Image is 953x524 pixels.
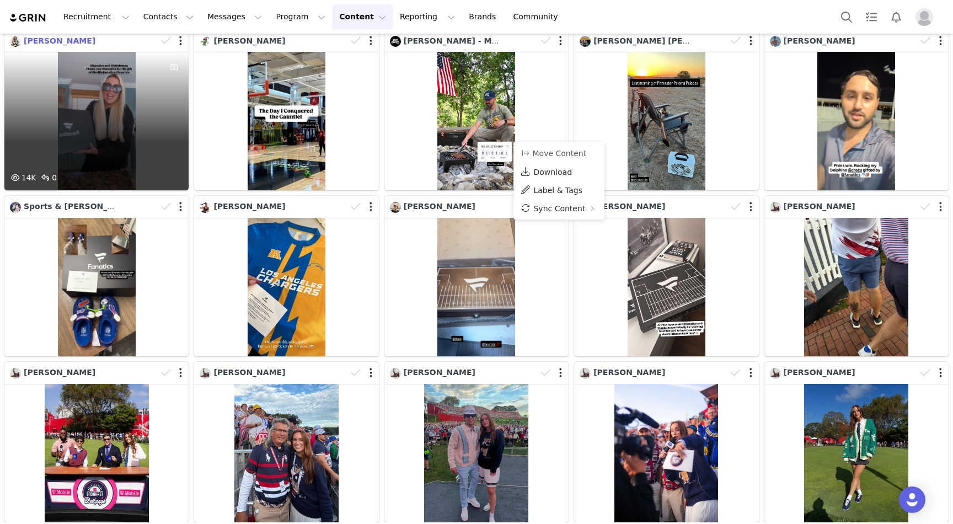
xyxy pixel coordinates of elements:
div: Open Intercom Messenger [899,486,925,513]
span: [PERSON_NAME] [404,202,475,211]
button: Reporting [393,4,462,29]
span: [PERSON_NAME] [PERSON_NAME] [593,36,740,45]
img: 2f6ce7f0-9eed-44e2-99b6-8c9102d0501b.jpg [770,202,781,213]
img: eaae9efc-fd91-4a1e-9ff3-2e6aebc60b0e--s.jpg [580,36,591,47]
img: placeholder-profile.jpg [915,8,933,26]
button: Content [333,4,393,29]
span: [PERSON_NAME] [784,36,855,45]
img: 9ad28b41-fa9f-4de7-9761-2a20c9803888--s.jpg [200,36,211,47]
span: 14K [8,173,36,182]
img: 60ca369d-37ab-405e-b020-b69a5da215b4--s.jpg [200,202,211,213]
img: 20f54bdd-55f4-4222-b852-d7e898292cb4.jpg [390,202,401,213]
span: 0 [39,173,57,182]
button: Profile [909,8,944,26]
span: [PERSON_NAME] [593,368,665,377]
button: Notifications [884,4,908,29]
button: Program [269,4,332,29]
span: [PERSON_NAME] [24,368,95,377]
span: [PERSON_NAME] [593,202,665,211]
a: Tasks [859,4,884,29]
span: Sports & [PERSON_NAME] [24,202,136,211]
span: Label & Tags [533,186,582,195]
span: Sync Content [533,204,585,213]
span: [PERSON_NAME] [213,368,285,377]
button: Contacts [137,4,200,29]
span: [PERSON_NAME] [784,368,855,377]
img: 8a18d0b6-3aa1-46fb-8348-8b0fc3736ae0.jpg [770,36,781,47]
span: Download [533,168,572,177]
span: [PERSON_NAME] - Meat [DEMOGRAPHIC_DATA] [404,36,607,45]
a: Download [513,163,604,181]
img: 4a0ee1e9-bf53-48a5-836f-96c55adebb39--s.jpg [10,202,21,213]
button: Messages [201,4,269,29]
a: Community [507,4,570,29]
img: 2f6ce7f0-9eed-44e2-99b6-8c9102d0501b.jpg [390,368,401,379]
a: Brands [462,4,506,29]
img: 2f6ce7f0-9eed-44e2-99b6-8c9102d0501b.jpg [200,368,211,379]
img: e66aae32-d686-41c1-9f66-a67e39dd34b5.jpg [390,36,401,47]
img: 2f6ce7f0-9eed-44e2-99b6-8c9102d0501b.jpg [10,368,21,379]
button: Move Content [520,147,587,160]
span: [PERSON_NAME] [24,36,95,45]
span: [PERSON_NAME] [213,202,285,211]
span: [PERSON_NAME] [784,202,855,211]
img: 2f6ce7f0-9eed-44e2-99b6-8c9102d0501b.jpg [580,368,591,379]
i: icon: right [590,206,595,211]
img: 5bedc9a4-dba7-4d7d-a784-5aab49ac46ac--s.jpg [10,36,21,47]
button: Search [834,4,859,29]
span: [PERSON_NAME] [213,36,285,45]
img: 2f6ce7f0-9eed-44e2-99b6-8c9102d0501b.jpg [770,368,781,379]
span: [PERSON_NAME] [404,368,475,377]
button: Recruitment [57,4,136,29]
img: grin logo [9,13,47,23]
